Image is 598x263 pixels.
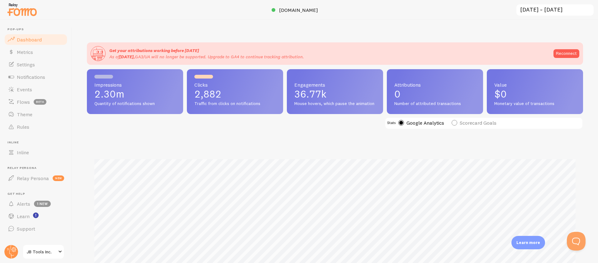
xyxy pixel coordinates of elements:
p: 2.30m [94,89,176,99]
a: Settings [4,58,68,71]
span: Traffic from clicks on notifications [194,101,276,107]
span: Impressions [94,82,176,87]
img: fomo-relay-logo-orange.svg [7,2,38,17]
span: Get your attributions working before [DATE] [109,48,199,53]
span: Learn [17,213,30,219]
a: JB Tools Inc. [22,244,64,259]
a: Reconnect [553,49,579,58]
span: Notifications [17,74,45,80]
span: Relay Persona [7,166,68,170]
span: As of GA3/UA will no longer be supported. Upgrade to GA4 to continue tracking attribution. [109,54,304,60]
a: Alerts 1 new [4,198,68,210]
span: Support [17,226,35,232]
label: Scorecard Goals [452,120,496,126]
a: Rules [4,121,68,133]
a: Flows beta [4,96,68,108]
span: Number of attributed transactions [394,101,476,107]
span: Dashboard [17,36,42,43]
label: Google Analytics [398,120,444,126]
span: Rules [17,124,29,130]
span: Inline [17,149,29,155]
a: Notifications [4,71,68,83]
span: Clicks [194,82,276,87]
span: 1 new [34,201,51,207]
a: Theme [4,108,68,121]
span: Quantity of notifications shown [94,101,176,107]
p: 2,882 [194,89,276,99]
p: 36.77k [294,89,376,99]
span: JB Tools Inc. [27,248,56,256]
span: new [53,175,64,181]
span: Value [494,82,576,87]
a: Events [4,83,68,96]
span: Metrics [17,49,33,55]
a: Learn [4,210,68,222]
span: Pop-ups [7,27,68,31]
span: Inline [7,141,68,145]
span: beta [34,99,46,105]
a: Support [4,222,68,235]
span: [DATE], [119,54,135,60]
div: Stats [387,121,396,127]
p: 0 [394,89,476,99]
a: Metrics [4,46,68,58]
div: Learn more [511,236,545,249]
a: Dashboard [4,33,68,46]
span: Attributions [394,82,476,87]
iframe: Help Scout Beacon - Open [567,232,586,251]
p: Learn more [516,240,540,246]
span: Relay Persona [17,175,49,181]
svg: <p>Watch New Feature Tutorials!</p> [33,213,39,218]
span: Events [17,86,32,93]
span: Engagements [294,82,376,87]
span: Mouse hovers, which pause the animation [294,101,376,107]
span: Monetary value of transactions [494,101,576,107]
span: Flows [17,99,30,105]
a: Relay Persona new [4,172,68,184]
span: Get Help [7,192,68,196]
span: Alerts [17,201,30,207]
span: $0 [494,88,507,100]
a: Inline [4,146,68,159]
span: Settings [17,61,35,68]
span: Theme [17,111,32,117]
